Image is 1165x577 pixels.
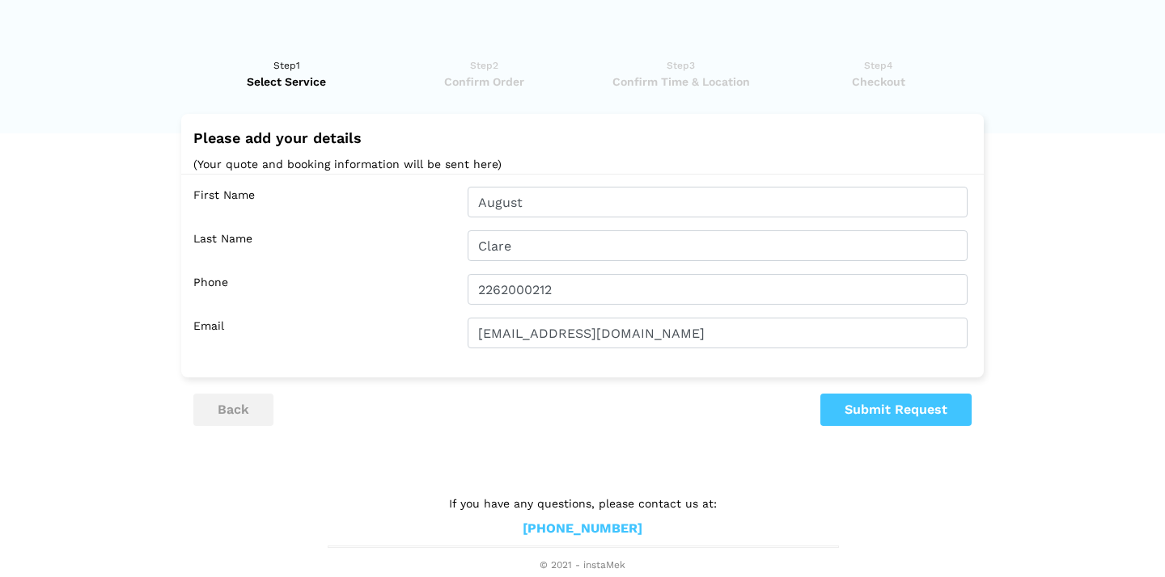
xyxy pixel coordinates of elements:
label: First Name [193,187,455,217]
label: Last Name [193,230,455,261]
label: Phone [193,274,455,305]
p: (Your quote and booking information will be sent here) [193,154,972,175]
p: If you have any questions, please contact us at: [328,495,837,512]
span: Confirm Order [391,74,578,90]
span: © 2021 - instaMek [328,559,837,572]
span: Select Service [193,74,380,90]
span: Checkout [785,74,972,90]
button: back [193,394,273,426]
a: [PHONE_NUMBER] [523,520,642,537]
span: Confirm Time & Location [587,74,774,90]
a: Step1 [193,57,380,90]
h2: Please add your details [193,130,972,146]
a: Step4 [785,57,972,90]
button: Submit Request [820,394,972,426]
a: Step3 [587,57,774,90]
a: Step2 [391,57,578,90]
label: Email [193,318,455,348]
